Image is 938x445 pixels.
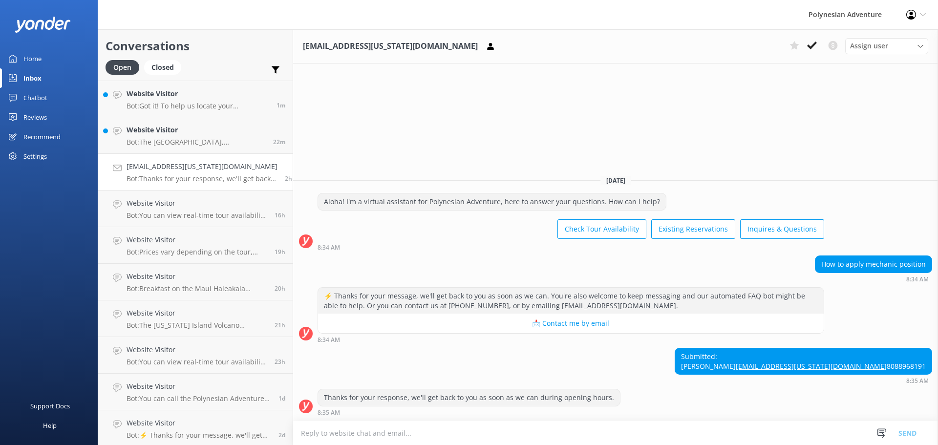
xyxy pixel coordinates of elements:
div: Open [106,60,139,75]
p: Bot: Got it! To help us locate your reservation, please share the full name used when booking, yo... [127,102,269,110]
div: Help [43,416,57,435]
span: Oct 04 2025 03:39pm (UTC -10:00) Pacific/Honolulu [275,248,285,256]
div: Closed [144,60,181,75]
h4: Website Visitor [127,198,267,209]
button: Existing Reservations [651,219,735,239]
div: Recommend [23,127,61,147]
p: Bot: Breakfast on the Maui Haleakala Sunrise Tour is at Cafe O Lei at the Plantation. [127,284,267,293]
div: Aloha! I'm a virtual assistant for Polynesian Adventure, here to answer your questions. How can I... [318,193,666,210]
strong: 8:35 AM [906,378,929,384]
h4: Website Visitor [127,271,267,282]
p: Bot: You can view real-time tour availability and book your Polynesian Adventure online at [URL][... [127,358,267,366]
span: Oct 04 2025 12:13pm (UTC -10:00) Pacific/Honolulu [275,358,285,366]
span: [DATE] [600,176,631,185]
div: Home [23,49,42,68]
button: Check Tour Availability [557,219,646,239]
p: Bot: The [US_STATE] Island Volcano Adventure Tour from [GEOGRAPHIC_DATA] includes a visit to [US_... [127,321,267,330]
p: Bot: You can call the Polynesian Adventure team at [PHONE_NUMBER]. [127,394,271,403]
h4: Website Visitor [127,308,267,318]
span: Oct 05 2025 10:55am (UTC -10:00) Pacific/Honolulu [273,138,285,146]
a: Open [106,62,144,72]
button: 📩 Contact me by email [318,314,824,333]
div: How to apply mechanic position [815,256,932,273]
h4: Website Visitor [127,418,271,428]
h4: [EMAIL_ADDRESS][US_STATE][DOMAIN_NAME] [127,161,277,172]
a: Closed [144,62,186,72]
div: Settings [23,147,47,166]
span: Oct 04 2025 02:41pm (UTC -10:00) Pacific/Honolulu [275,284,285,293]
a: Website VisitorBot:You can call the Polynesian Adventure team at [PHONE_NUMBER].1d [98,374,293,410]
p: Bot: The [GEOGRAPHIC_DATA], [GEOGRAPHIC_DATA] Tour includes visits to [GEOGRAPHIC_DATA]'s iconic ... [127,138,266,147]
span: Oct 04 2025 11:14am (UTC -10:00) Pacific/Honolulu [278,394,285,403]
div: Assign User [845,38,928,54]
div: Support Docs [30,396,70,416]
h4: Website Visitor [127,125,266,135]
p: Bot: ⚡ Thanks for your message, we'll get back to you as soon as we can. You're also welcome to k... [127,431,271,440]
div: ⚡ Thanks for your message, we'll get back to you as soon as we can. You're also welcome to keep m... [318,288,824,314]
a: [EMAIL_ADDRESS][US_STATE][DOMAIN_NAME] [736,361,887,371]
h4: Website Visitor [127,344,267,355]
button: Inquires & Questions [740,219,824,239]
p: Bot: Prices vary depending on the tour, date, group size, and fare type. For the most accurate an... [127,248,267,256]
h4: Website Visitor [127,381,271,392]
p: Bot: Thanks for your response, we'll get back to you as soon as we can during opening hours. [127,174,277,183]
div: Submitted: [PERSON_NAME] 8088968191 [675,348,932,374]
p: Bot: You can view real-time tour availability and book your Polynesian Adventure online at [URL][... [127,211,267,220]
div: Oct 05 2025 08:34am (UTC -10:00) Pacific/Honolulu [318,336,824,343]
h2: Conversations [106,37,285,55]
div: Reviews [23,107,47,127]
h3: [EMAIL_ADDRESS][US_STATE][DOMAIN_NAME] [303,40,478,53]
span: Oct 04 2025 01:57pm (UTC -10:00) Pacific/Honolulu [275,321,285,329]
span: Assign user [850,41,888,51]
div: Chatbot [23,88,47,107]
span: Oct 04 2025 06:55pm (UTC -10:00) Pacific/Honolulu [275,211,285,219]
div: Oct 05 2025 08:35am (UTC -10:00) Pacific/Honolulu [318,409,620,416]
span: Oct 05 2025 08:35am (UTC -10:00) Pacific/Honolulu [285,174,292,183]
span: Oct 03 2025 08:56am (UTC -10:00) Pacific/Honolulu [278,431,285,439]
img: yonder-white-logo.png [15,17,71,33]
a: Website VisitorBot:Breakfast on the Maui Haleakala Sunrise Tour is at Cafe O Lei at the Plantatio... [98,264,293,300]
a: Website VisitorBot:Prices vary depending on the tour, date, group size, and fare type. For the mo... [98,227,293,264]
a: Website VisitorBot:The [GEOGRAPHIC_DATA], [GEOGRAPHIC_DATA] Tour includes visits to [GEOGRAPHIC_D... [98,117,293,154]
strong: 8:34 AM [906,276,929,282]
div: Thanks for your response, we'll get back to you as soon as we can during opening hours. [318,389,620,406]
strong: 8:34 AM [318,337,340,343]
div: Oct 05 2025 08:34am (UTC -10:00) Pacific/Honolulu [815,275,932,282]
a: Website VisitorBot:The [US_STATE] Island Volcano Adventure Tour from [GEOGRAPHIC_DATA] includes a... [98,300,293,337]
a: Website VisitorBot:Got it! To help us locate your reservation, please share the full name used wh... [98,81,293,117]
strong: 8:34 AM [318,245,340,251]
h4: Website Visitor [127,234,267,245]
strong: 8:35 AM [318,410,340,416]
h4: Website Visitor [127,88,269,99]
div: Inbox [23,68,42,88]
a: [EMAIL_ADDRESS][US_STATE][DOMAIN_NAME]Bot:Thanks for your response, we'll get back to you as soon... [98,154,293,191]
div: Oct 05 2025 08:35am (UTC -10:00) Pacific/Honolulu [675,377,932,384]
a: Website VisitorBot:You can view real-time tour availability and book your Polynesian Adventure on... [98,191,293,227]
div: Oct 05 2025 08:34am (UTC -10:00) Pacific/Honolulu [318,244,824,251]
span: Oct 05 2025 11:16am (UTC -10:00) Pacific/Honolulu [277,101,285,109]
a: Website VisitorBot:You can view real-time tour availability and book your Polynesian Adventure on... [98,337,293,374]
